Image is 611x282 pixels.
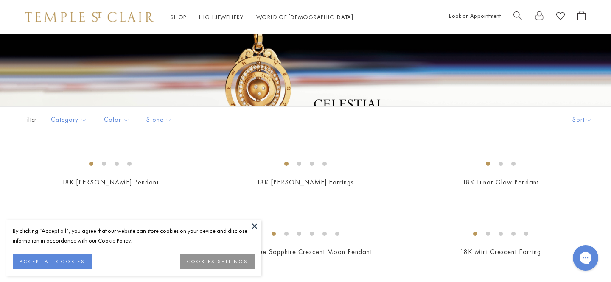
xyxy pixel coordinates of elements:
[449,12,501,20] a: Book an Appointment
[256,13,353,21] a: World of [DEMOGRAPHIC_DATA]World of [DEMOGRAPHIC_DATA]
[553,107,611,133] button: Show sort by
[239,247,372,256] a: 18K Blue Sapphire Crescent Moon Pendant
[171,13,186,21] a: ShopShop
[513,11,522,24] a: Search
[13,226,255,246] div: By clicking “Accept all”, you agree that our website can store cookies on your device and disclos...
[25,12,154,22] img: Temple St. Clair
[569,242,603,274] iframe: Gorgias live chat messenger
[556,11,565,24] a: View Wishlist
[199,13,244,21] a: High JewelleryHigh Jewellery
[47,114,93,125] span: Category
[140,110,178,129] button: Stone
[577,11,586,24] a: Open Shopping Bag
[171,12,353,22] nav: Main navigation
[142,114,178,125] span: Stone
[45,110,93,129] button: Category
[13,254,92,269] button: ACCEPT ALL COOKIES
[257,178,354,187] a: 18K [PERSON_NAME] Earrings
[462,178,539,187] a: 18K Lunar Glow Pendant
[98,110,136,129] button: Color
[180,254,255,269] button: COOKIES SETTINGS
[460,247,541,256] a: 18K Mini Crescent Earring
[62,178,159,187] a: 18K [PERSON_NAME] Pendant
[100,114,136,125] span: Color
